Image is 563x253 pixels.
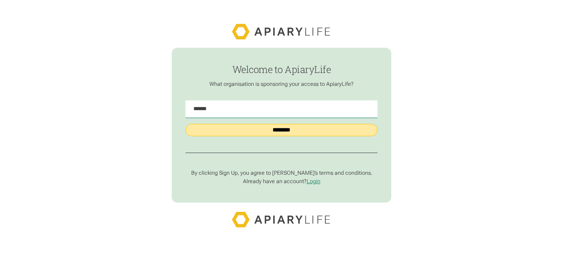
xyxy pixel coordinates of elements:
[185,178,378,185] p: Already have an account?
[185,64,378,75] h1: Welcome to ApiaryLife
[307,178,320,184] a: Login
[185,80,378,88] p: What organisation is sponsoring your access to ApiaryLife?
[185,169,378,176] p: By clicking Sign Up, you agree to [PERSON_NAME]’s terms and conditions.
[172,48,392,202] form: find-employer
